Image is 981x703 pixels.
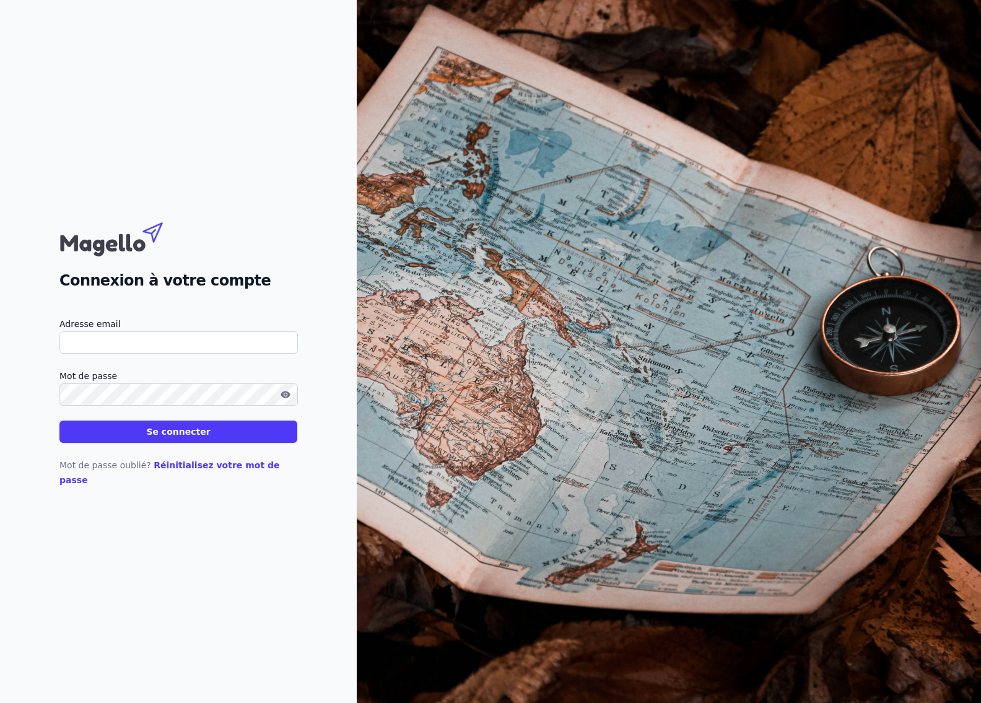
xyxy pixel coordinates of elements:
img: Magello [59,216,190,260]
h2: Connexion à votre compte [59,269,297,292]
a: Réinitialisez votre mot de passe [59,460,280,485]
p: Mot de passe oublié? [59,458,297,487]
button: Se connecter [59,421,297,443]
label: Mot de passe [59,369,297,383]
label: Adresse email [59,317,297,331]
